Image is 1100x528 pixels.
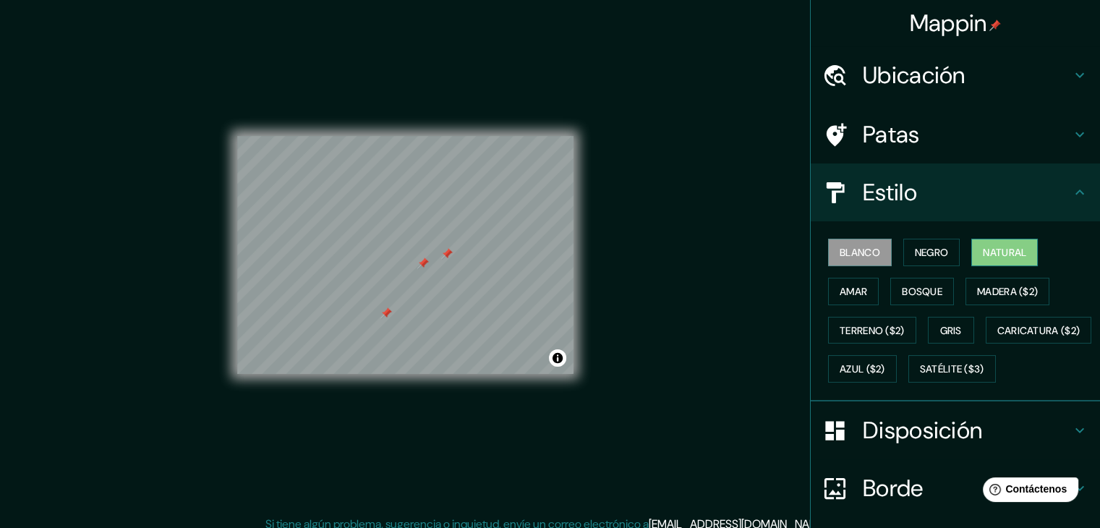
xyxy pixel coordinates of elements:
[549,349,566,367] button: Activar o desactivar atribución
[965,278,1049,305] button: Madera ($2)
[910,8,987,38] font: Mappin
[997,324,1080,337] font: Caricatura ($2)
[989,20,1001,31] img: pin-icon.png
[811,163,1100,221] div: Estilo
[863,415,982,446] font: Disposición
[828,355,897,383] button: Azul ($2)
[237,136,574,374] canvas: Mapa
[840,285,867,298] font: Amar
[811,106,1100,163] div: Patas
[863,60,965,90] font: Ubicación
[840,363,885,376] font: Azul ($2)
[890,278,954,305] button: Bosque
[928,317,974,344] button: Gris
[811,401,1100,459] div: Disposición
[840,246,880,259] font: Blanco
[971,239,1038,266] button: Natural
[915,246,949,259] font: Negro
[863,119,920,150] font: Patas
[983,246,1026,259] font: Natural
[811,459,1100,517] div: Borde
[986,317,1092,344] button: Caricatura ($2)
[811,46,1100,104] div: Ubicación
[903,239,960,266] button: Negro
[828,317,916,344] button: Terreno ($2)
[920,363,984,376] font: Satélite ($3)
[863,473,924,503] font: Borde
[863,177,917,208] font: Estilo
[908,355,996,383] button: Satélite ($3)
[902,285,942,298] font: Bosque
[828,239,892,266] button: Blanco
[828,278,879,305] button: Amar
[971,472,1084,512] iframe: Lanzador de widgets de ayuda
[977,285,1038,298] font: Madera ($2)
[840,324,905,337] font: Terreno ($2)
[940,324,962,337] font: Gris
